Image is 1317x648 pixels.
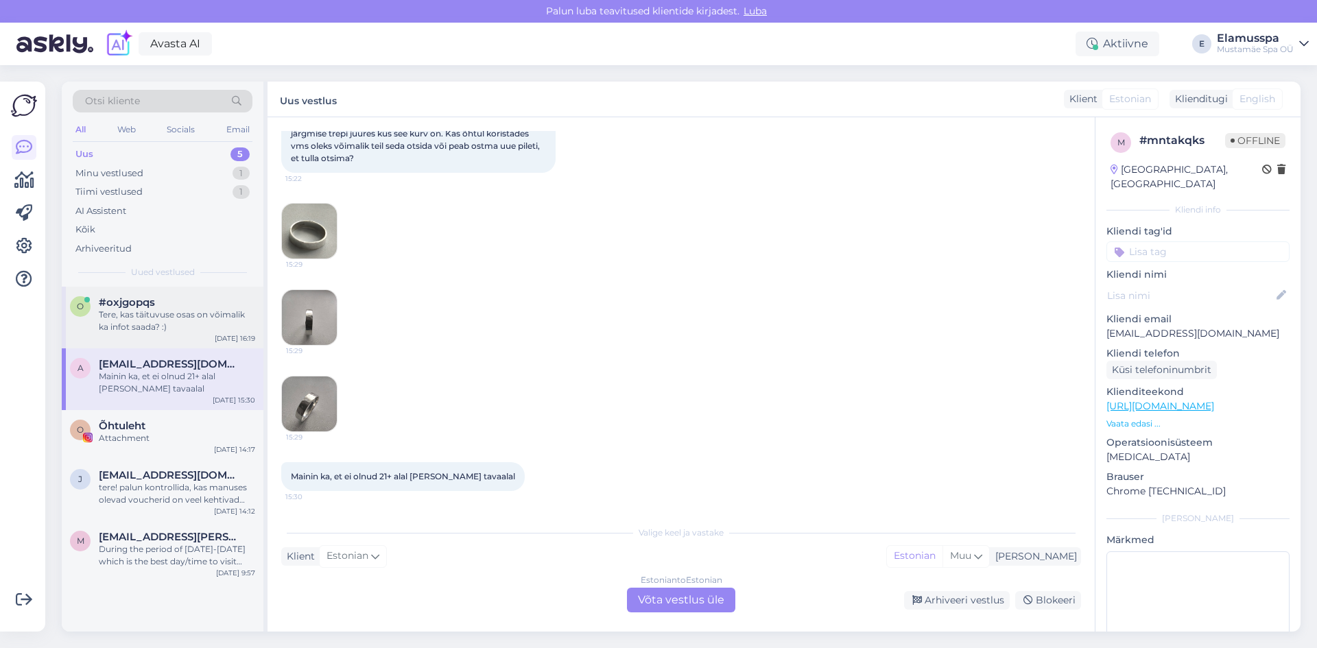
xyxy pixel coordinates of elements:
[1106,346,1290,361] p: Kliendi telefon
[904,591,1010,610] div: Arhiveeri vestlus
[75,204,126,218] div: AI Assistent
[99,481,255,506] div: tere! palun kontrollida, kas manuses olevad voucherid on veel kehtivad ([PERSON_NAME], kas said k...
[104,29,133,58] img: explore-ai
[78,363,84,373] span: a
[286,259,337,269] span: 15:29
[216,568,255,578] div: [DATE] 9:57
[99,296,155,309] span: #oxjgopqs
[99,469,241,481] span: jaana.kaat@gmail.com
[77,301,84,311] span: o
[99,358,241,370] span: alpius.andreas@gmail.com
[75,147,93,161] div: Uus
[233,185,250,199] div: 1
[1170,92,1228,106] div: Klienditugi
[1139,132,1225,149] div: # mntakqks
[282,376,337,431] img: Attachment
[1217,44,1294,55] div: Mustamäe Spa OÜ
[327,549,368,564] span: Estonian
[99,543,255,568] div: During the period of [DATE]-[DATE] which is the best day/time to visit with less people?
[1192,34,1211,53] div: E
[282,290,337,345] img: Attachment
[1106,326,1290,341] p: [EMAIL_ADDRESS][DOMAIN_NAME]
[286,432,337,442] span: 15:29
[1217,33,1294,44] div: Elamusspa
[164,121,198,139] div: Socials
[214,506,255,516] div: [DATE] 14:12
[1106,512,1290,525] div: [PERSON_NAME]
[641,574,722,586] div: Estonian to Estonian
[1064,92,1097,106] div: Klient
[291,471,515,481] span: Mainin ka, et ei olnud 21+ alal [PERSON_NAME] tavaalal
[224,121,252,139] div: Email
[99,531,241,543] span: malin.huber@gmail.com
[99,309,255,333] div: Tere, kas täituvuse osas on võimalik ka infot saada? :)
[75,242,132,256] div: Arhiveeritud
[739,5,771,17] span: Luba
[282,204,337,259] img: Attachment
[1015,591,1081,610] div: Blokeeri
[990,549,1077,564] div: [PERSON_NAME]
[1109,92,1151,106] span: Estonian
[215,333,255,344] div: [DATE] 16:19
[115,121,139,139] div: Web
[75,185,143,199] div: Tiimi vestlused
[139,32,212,56] a: Avasta AI
[1239,92,1275,106] span: English
[286,346,337,356] span: 15:29
[230,147,250,161] div: 5
[1076,32,1159,56] div: Aktiivne
[1106,470,1290,484] p: Brauser
[1106,241,1290,262] input: Lisa tag
[99,420,145,432] span: Õhtuleht
[285,492,337,502] span: 15:30
[285,173,337,184] span: 15:22
[1106,267,1290,282] p: Kliendi nimi
[75,167,143,180] div: Minu vestlused
[213,395,255,405] div: [DATE] 15:30
[280,90,337,108] label: Uus vestlus
[75,223,95,237] div: Kõik
[281,549,315,564] div: Klient
[1106,418,1290,430] p: Vaata edasi ...
[1106,312,1290,326] p: Kliendi email
[99,432,255,444] div: Attachment
[1106,385,1290,399] p: Klienditeekond
[1106,435,1290,450] p: Operatsioonisüsteem
[233,167,250,180] div: 1
[1111,163,1262,191] div: [GEOGRAPHIC_DATA], [GEOGRAPHIC_DATA]
[1106,450,1290,464] p: [MEDICAL_DATA]
[78,474,82,484] span: j
[131,266,195,278] span: Uued vestlused
[887,546,942,566] div: Estonian
[1106,361,1217,379] div: Küsi telefoninumbrit
[214,444,255,455] div: [DATE] 14:17
[1107,288,1274,303] input: Lisa nimi
[77,536,84,546] span: m
[73,121,88,139] div: All
[99,370,255,395] div: Mainin ka, et ei olnud 21+ alal [PERSON_NAME] tavaalal
[85,94,140,108] span: Otsi kliente
[77,424,84,435] span: O
[1106,484,1290,499] p: Chrome [TECHNICAL_ID]
[281,527,1081,539] div: Valige keel ja vastake
[1106,400,1214,412] a: [URL][DOMAIN_NAME]
[1225,133,1285,148] span: Offline
[11,93,37,119] img: Askly Logo
[627,588,735,612] div: Võta vestlus üle
[1106,204,1290,216] div: Kliendi info
[950,549,971,562] span: Muu
[1106,533,1290,547] p: Märkmed
[1106,224,1290,239] p: Kliendi tag'id
[1117,137,1125,147] span: m
[1217,33,1309,55] a: ElamusspaMustamäe Spa OÜ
